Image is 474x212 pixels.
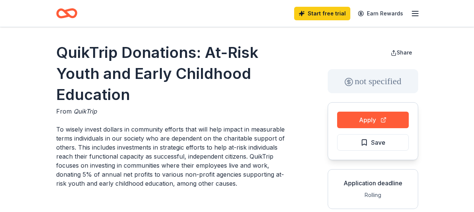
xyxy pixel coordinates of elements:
[371,138,385,147] span: Save
[337,112,409,128] button: Apply
[385,45,418,60] button: Share
[334,191,412,200] div: Rolling
[74,108,97,115] span: QuikTrip
[56,5,77,22] a: Home
[337,134,409,151] button: Save
[397,49,412,56] span: Share
[353,7,408,20] a: Earn Rewards
[328,69,418,93] div: not specified
[56,107,291,116] div: From
[334,179,412,188] div: Application deadline
[294,7,350,20] a: Start free trial
[56,125,291,188] p: To wisely invest dollars in community efforts that will help impact in measurable terms individua...
[56,42,291,105] h1: QuikTrip Donations: At-Risk Youth and Early Childhood Education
